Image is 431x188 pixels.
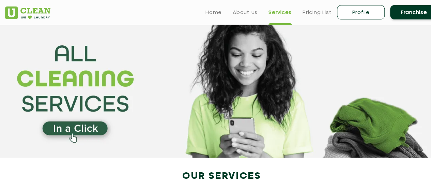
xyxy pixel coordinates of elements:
a: About us [233,8,258,16]
a: Profile [337,5,385,19]
a: Services [268,8,292,16]
a: Pricing List [303,8,332,16]
img: UClean Laundry and Dry Cleaning [5,6,50,19]
a: Home [205,8,222,16]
